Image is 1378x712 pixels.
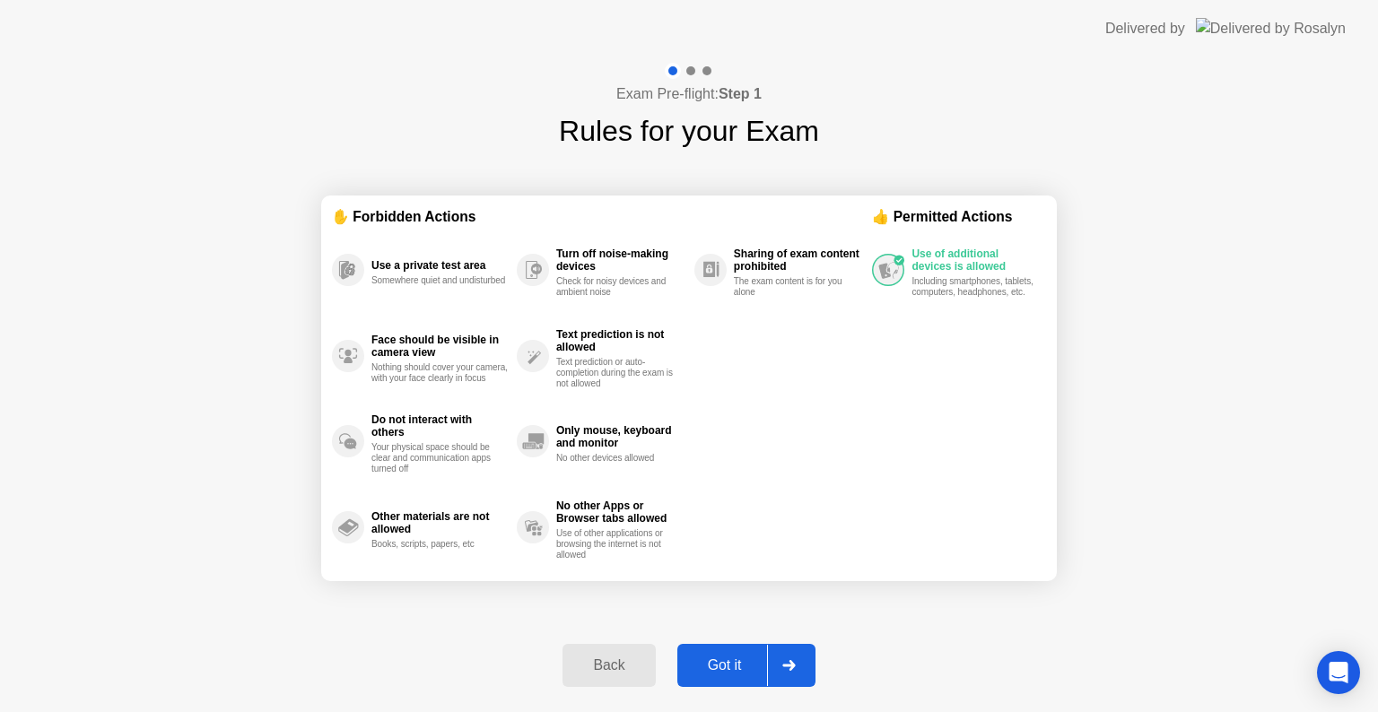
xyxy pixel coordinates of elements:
[371,334,508,359] div: Face should be visible in camera view
[872,206,1046,227] div: 👍 Permitted Actions
[556,453,685,464] div: No other devices allowed
[1196,18,1346,39] img: Delivered by Rosalyn
[556,328,685,353] div: Text prediction is not allowed
[371,539,508,550] div: Books, scripts, papers, etc
[371,442,508,474] div: Your physical space should be clear and communication apps turned off
[616,83,762,105] h4: Exam Pre-flight:
[677,644,815,687] button: Got it
[568,657,650,673] div: Back
[1317,651,1360,694] div: Open Intercom Messenger
[371,259,508,272] div: Use a private test area
[371,413,508,438] div: Do not interact with others
[911,247,1037,273] div: Use of additional devices is allowed
[556,276,685,298] div: Check for noisy devices and ambient noise
[371,362,508,384] div: Nothing should cover your camera, with your face clearly in focus
[556,499,685,525] div: No other Apps or Browser tabs allowed
[1105,18,1185,39] div: Delivered by
[734,276,864,298] div: The exam content is for you alone
[371,275,508,286] div: Somewhere quiet and undisturbed
[371,510,508,535] div: Other materials are not allowed
[556,528,685,560] div: Use of other applications or browsing the internet is not allowed
[556,247,685,273] div: Turn off noise-making devices
[556,424,685,449] div: Only mouse, keyboard and monitor
[556,357,685,389] div: Text prediction or auto-completion during the exam is not allowed
[683,657,767,673] div: Got it
[563,644,655,687] button: Back
[332,206,872,227] div: ✋ Forbidden Actions
[719,86,762,101] b: Step 1
[559,109,819,152] h1: Rules for your Exam
[911,276,1037,298] div: Including smartphones, tablets, computers, headphones, etc.
[734,247,864,273] div: Sharing of exam content prohibited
